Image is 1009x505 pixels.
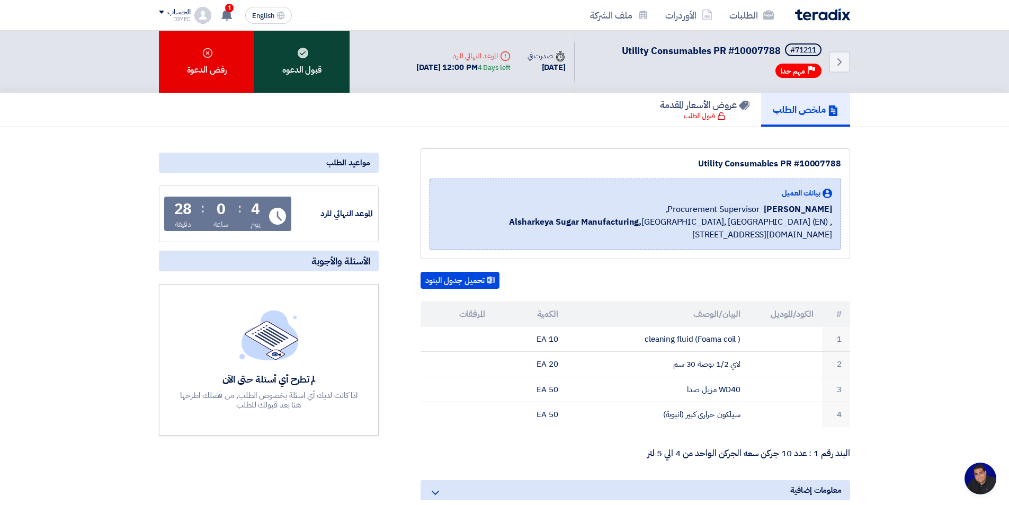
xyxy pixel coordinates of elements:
[179,373,359,385] div: لم تطرح أي أسئلة حتى الآن
[494,402,567,427] td: 50 EA
[648,93,761,127] a: عروض الأسعار المقدمة قبول الطلب
[251,219,261,230] div: يوم
[159,31,254,93] div: رفض الدعوة
[567,402,749,427] td: سيلكون حراري كبير (انبوبة)
[567,302,749,327] th: البيان/الوصف
[822,402,850,427] td: 4
[567,352,749,377] td: لاي 1/2 بوصة 30 سم
[175,219,191,230] div: دقيقة
[416,61,510,74] div: [DATE] 12:00 PM
[684,111,726,121] div: قبول الطلب
[822,377,850,402] td: 3
[439,216,832,241] span: [GEOGRAPHIC_DATA], [GEOGRAPHIC_DATA] (EN) ,[STREET_ADDRESS][DOMAIN_NAME]
[666,203,760,216] span: Procurement Supervisor,
[293,208,373,220] div: الموعد النهائي للرد
[430,157,841,170] div: Utility Consumables PR #10007788
[781,66,805,76] span: مهم جدا
[159,16,190,22] div: DIMEC
[761,93,850,127] a: ملخص الطلب
[421,448,850,459] p: البند رقم 1 : عدد 10 جركن سعه الجركن الواحد من 4 الي 5 لتر
[251,202,260,217] div: 4
[478,63,511,73] div: 4 Days left
[311,255,370,267] span: الأسئلة والأجوبة
[660,99,749,111] h5: عروض الأسعار المقدمة
[790,47,816,54] div: #71211
[245,7,292,24] button: English
[159,153,379,173] div: مواعيد الطلب
[421,272,499,289] button: تحميل جدول البنود
[567,377,749,402] td: WD40 مزيل صدا
[225,4,234,12] span: 1
[421,302,494,327] th: المرفقات
[416,50,510,61] div: الموعد النهائي للرد
[174,202,192,217] div: 28
[822,352,850,377] td: 2
[773,103,838,116] h5: ملخص الطلب
[795,8,850,21] img: Teradix logo
[494,352,567,377] td: 20 EA
[790,484,842,496] span: معلومات إضافية
[179,391,359,410] div: اذا كانت لديك أي اسئلة بخصوص الطلب, من فضلك اطرحها هنا بعد قبولك للطلب
[167,8,190,17] div: الحساب
[822,302,850,327] th: #
[528,50,566,61] div: صدرت في
[622,43,824,58] h5: Utility Consumables PR #10007788
[494,377,567,402] td: 50 EA
[782,188,820,199] span: بيانات العميل
[764,203,832,216] span: [PERSON_NAME]
[721,3,782,28] a: الطلبات
[252,12,274,20] span: English
[582,3,657,28] a: ملف الشركة
[201,199,204,218] div: :
[239,310,299,360] img: empty_state_list.svg
[509,216,641,228] b: Alsharkeya Sugar Manufacturing,
[238,199,242,218] div: :
[749,302,822,327] th: الكود/الموديل
[217,202,226,217] div: 0
[528,61,566,74] div: [DATE]
[254,31,350,93] div: قبول الدعوه
[567,327,749,352] td: cleaning fluid (Foama coil )
[494,302,567,327] th: الكمية
[213,219,229,230] div: ساعة
[194,7,211,24] img: profile_test.png
[822,327,850,352] td: 1
[965,463,996,494] a: Open chat
[622,43,781,58] span: Utility Consumables PR #10007788
[494,327,567,352] td: 10 EA
[657,3,721,28] a: الأوردرات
